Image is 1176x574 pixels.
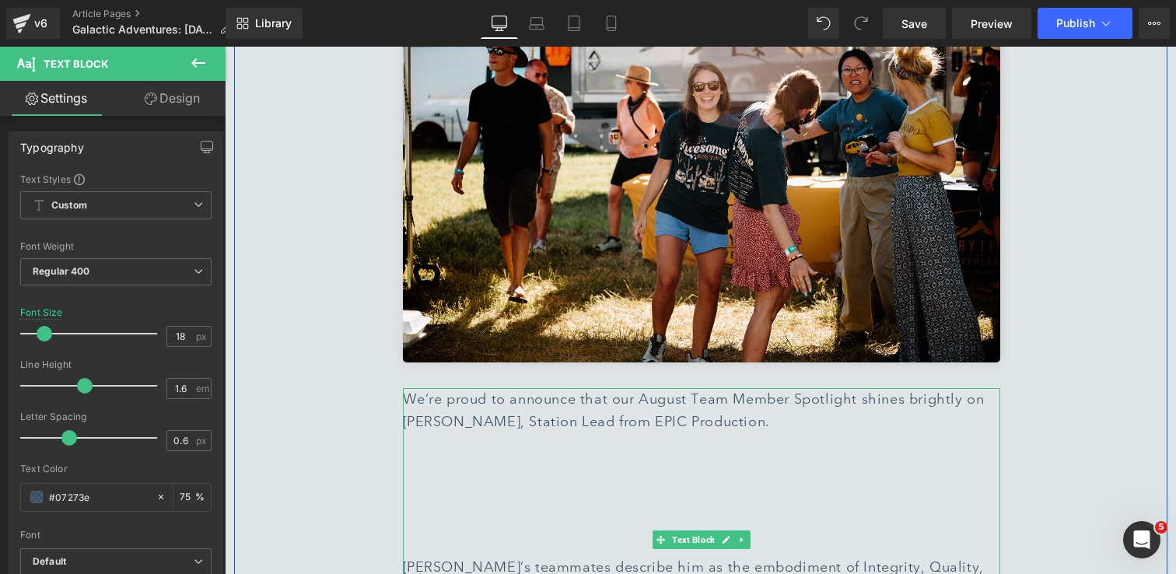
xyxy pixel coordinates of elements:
input: Color [49,488,149,506]
span: 5 [1155,521,1167,534]
button: More [1139,8,1170,39]
div: Letter Spacing [20,411,212,422]
button: Redo [845,8,877,39]
button: Publish [1038,8,1132,39]
div: Font Weight [20,241,212,252]
a: Desktop [481,8,518,39]
a: Design [116,81,229,116]
a: v6 [6,8,60,39]
span: Text Block [444,484,493,502]
span: px [196,436,209,446]
span: Text Block [44,58,108,70]
a: Mobile [593,8,630,39]
div: v6 [31,13,51,33]
button: Undo [808,8,839,39]
span: px [196,331,209,341]
div: % [173,484,211,511]
a: Laptop [518,8,555,39]
b: Custom [51,199,87,212]
div: Typography [20,132,84,154]
span: Save [901,16,927,32]
a: New Library [226,8,303,39]
span: Library [255,16,292,30]
div: Text Styles [20,173,212,185]
a: Expand / Collapse [509,484,526,502]
div: Line Height [20,359,212,370]
div: Text Color [20,464,212,474]
i: Default [33,555,66,569]
a: Tablet [555,8,593,39]
div: Font [20,530,212,541]
b: Regular 400 [33,265,90,277]
span: em [196,383,209,394]
iframe: Intercom live chat [1123,521,1160,558]
span: Preview [971,16,1013,32]
a: Article Pages [72,8,243,20]
a: Preview [952,8,1031,39]
span: Publish [1056,17,1095,30]
span: Galactic Adventures: [DATE] [72,23,213,36]
div: Font Size [20,307,63,318]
